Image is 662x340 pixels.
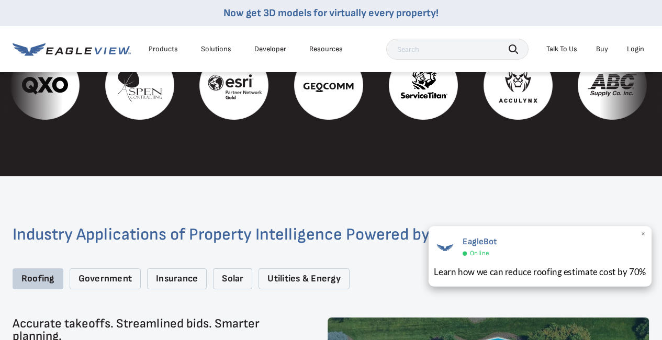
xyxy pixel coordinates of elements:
[596,44,608,54] a: Buy
[546,44,577,54] div: Talk To Us
[309,44,343,54] div: Resources
[469,250,489,258] span: Online
[70,268,141,290] div: Government
[213,268,252,290] div: Solar
[627,44,644,54] div: Login
[434,236,456,258] img: EagleBot
[254,44,286,54] a: Developer
[13,268,63,290] div: Roofing
[201,44,231,54] div: Solutions
[386,39,529,60] input: Search
[259,268,349,290] div: Utilities & Energy
[147,268,207,290] div: Insurance
[223,7,439,19] a: Now get 3D models for virtually every property!
[462,236,497,247] span: EagleBot
[434,265,646,278] div: Learn how we can reduce roofing estimate cost by 70%
[641,229,646,240] span: ×
[149,44,178,54] div: Products
[13,226,649,243] h2: Industry Applications of Property Intelligence Powered by AI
